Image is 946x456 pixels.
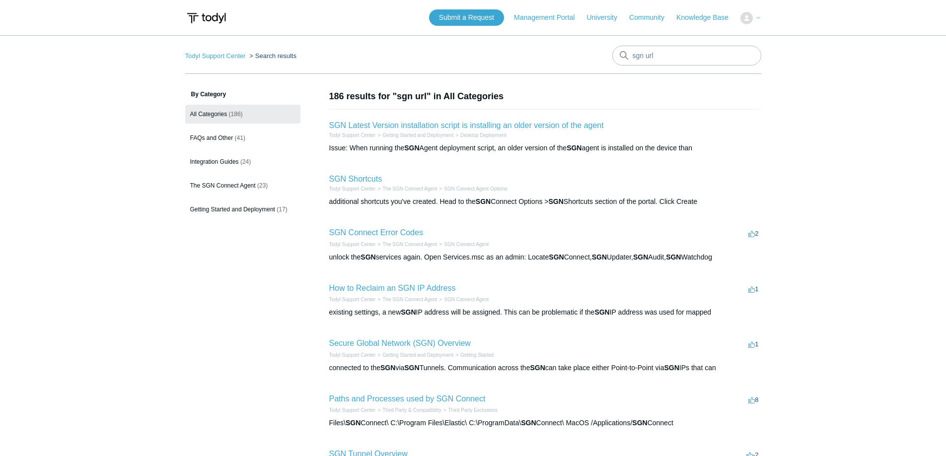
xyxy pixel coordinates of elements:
[329,175,382,183] a: SGN Shortcuts
[329,284,456,292] a: How to Reclaim an SGN IP Address
[448,407,498,413] a: Third Party Exclusions
[549,253,564,261] em: SGN
[429,9,504,26] a: Submit a Request
[748,340,758,348] span: 1
[190,182,256,189] span: The SGN Connect Agent
[375,351,453,359] li: Getting Started and Deployment
[549,197,564,205] em: SGN
[632,419,647,427] em: SGN
[375,131,453,139] li: Getting Started and Deployment
[404,364,419,372] em: SGN
[676,12,738,23] a: Knowledge Base
[329,352,376,358] a: Todyl Support Center
[382,352,453,358] a: Getting Started and Deployment
[594,308,609,316] em: SGN
[329,242,376,247] a: Todyl Support Center
[190,158,239,165] span: Integration Guides
[382,186,437,192] a: The SGN Connect Agent
[185,105,300,124] a: All Categories (186)
[277,206,287,213] span: (17)
[185,52,246,60] a: Todyl Support Center
[530,364,545,372] em: SGN
[567,144,582,152] em: SGN
[190,134,233,141] span: FAQs and Other
[190,111,227,118] span: All Categories
[748,396,758,403] span: 8
[401,308,416,316] em: SGN
[229,111,243,118] span: (186)
[329,339,471,347] a: Secure Global Network (SGN) Overview
[329,121,604,130] a: SGN Latest Version installation script is installing an older version of the agent
[185,90,300,99] h3: By Category
[444,186,507,192] a: SGN Connect Agent Options
[329,296,376,303] li: Todyl Support Center
[437,185,507,193] li: SGN Connect Agent Options
[257,182,268,189] span: (23)
[329,351,376,359] li: Todyl Support Center
[329,90,761,103] h1: 186 results for "sgn url" in All Categories
[521,419,536,427] em: SGN
[329,394,486,403] a: Paths and Processes used by SGN Connect
[444,297,489,302] a: SGN Connect Agent
[329,363,761,373] div: connected to the via Tunnels. Communication across the can take place either Point-to-Point via I...
[382,242,437,247] a: The SGN Connect Agent
[382,132,453,138] a: Getting Started and Deployment
[375,241,437,248] li: The SGN Connect Agent
[453,351,494,359] li: Getting Started
[382,407,441,413] a: Third Party & Compatibility
[437,296,489,303] li: SGN Connect Agent
[361,253,375,261] em: SGN
[329,228,423,237] a: SGN Connect Error Codes
[476,197,491,205] em: SGN
[329,132,376,138] a: Todyl Support Center
[460,132,507,138] a: Desktop Deployment
[375,406,441,414] li: Third Party & Compatibility
[329,186,376,192] a: Todyl Support Center
[633,253,648,261] em: SGN
[329,185,376,193] li: Todyl Support Center
[185,152,300,171] a: Integration Guides (24)
[329,297,376,302] a: Todyl Support Center
[346,419,361,427] em: SGN
[592,253,607,261] em: SGN
[375,296,437,303] li: The SGN Connect Agent
[329,131,376,139] li: Todyl Support Center
[329,196,761,207] div: additional shortcuts you've created. Head to the Connect Options > Shortcuts section of the porta...
[664,364,679,372] em: SGN
[247,52,296,60] li: Search results
[437,241,489,248] li: SGN Connect Agent
[748,230,758,237] span: 2
[453,131,507,139] li: Desktop Deployment
[329,252,761,262] div: unlock the services again. Open Services.msc as an admin: Locate Connect, Updater, Audit, Watchdog
[240,158,251,165] span: (24)
[329,307,761,318] div: existing settings, a new IP address will be assigned. This can be problematic if the IP address w...
[666,253,681,261] em: SGN
[444,242,489,247] a: SGN Connect Agent
[748,285,758,293] span: 1
[441,406,498,414] li: Third Party Exclusions
[460,352,494,358] a: Getting Started
[329,406,376,414] li: Todyl Support Center
[329,407,376,413] a: Todyl Support Center
[380,364,395,372] em: SGN
[629,12,674,23] a: Community
[612,46,761,65] input: Search
[329,143,761,153] div: Issue: When running the Agent deployment script, an older version of the agent is installed on th...
[185,176,300,195] a: The SGN Connect Agent (23)
[185,9,227,27] img: Todyl Support Center Help Center home page
[235,134,245,141] span: (41)
[329,241,376,248] li: Todyl Support Center
[185,129,300,147] a: FAQs and Other (41)
[404,144,419,152] em: SGN
[586,12,627,23] a: University
[190,206,275,213] span: Getting Started and Deployment
[514,12,584,23] a: Management Portal
[185,52,248,60] li: Todyl Support Center
[329,418,761,428] div: Files\ Connect\ C:\Program Files\Elastic\ C:\ProgramData\ Connect\ MacOS /Applications/ Connect
[382,297,437,302] a: The SGN Connect Agent
[185,200,300,219] a: Getting Started and Deployment (17)
[375,185,437,193] li: The SGN Connect Agent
